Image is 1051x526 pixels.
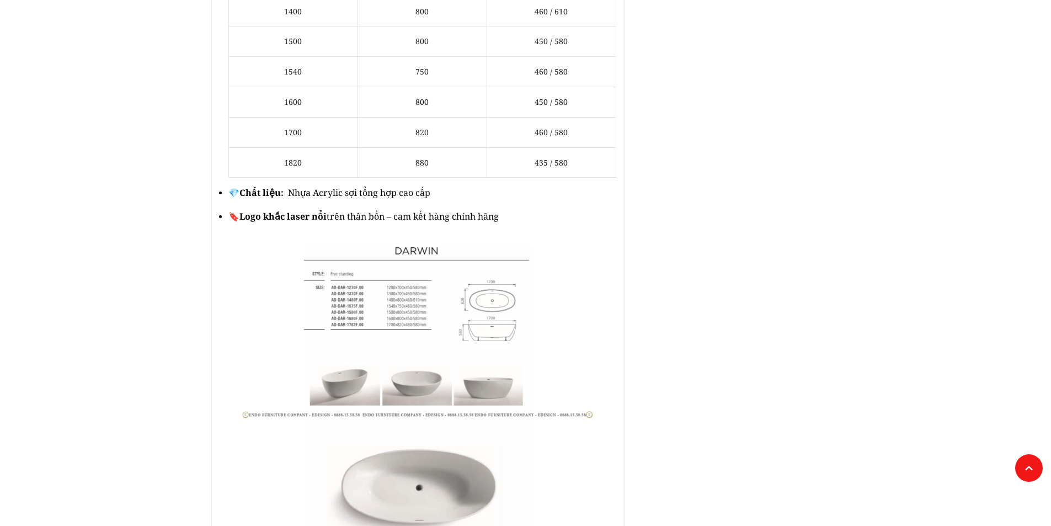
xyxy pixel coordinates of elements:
[228,117,358,147] td: 1700
[487,26,616,57] td: 450 / 580
[487,117,616,147] td: 460 / 580
[288,187,430,199] span: Nhựa Acrylic sợi tổng hợp cao cấp
[1015,454,1043,482] a: Lên đầu trang
[358,26,487,57] td: 800
[358,117,487,147] td: 820
[487,87,616,117] td: 450 / 580
[239,187,284,199] strong: Chất liệu:
[358,57,487,87] td: 750
[228,147,358,178] td: 1820
[228,26,358,57] td: 1500
[487,147,616,178] td: 435 / 580
[487,57,616,87] td: 460 / 580
[239,210,327,222] strong: Logo khắc laser nổi
[228,57,358,87] td: 1540
[228,187,286,199] span: 💎
[358,87,487,117] td: 800
[358,147,487,178] td: 880
[228,87,358,117] td: 1600
[228,210,499,222] span: 🔖 trên thân bồn – cam kết hàng chính hãng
